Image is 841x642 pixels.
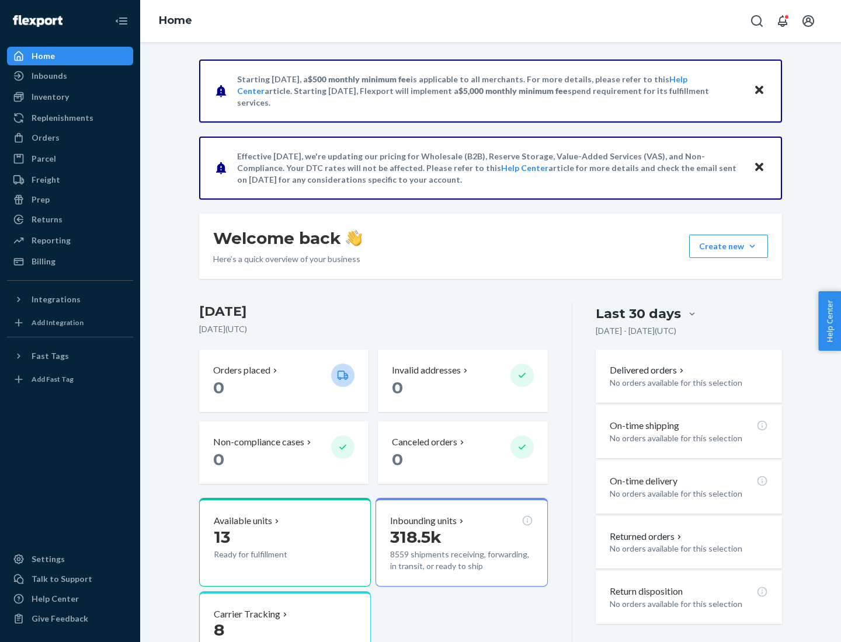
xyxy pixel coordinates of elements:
[392,449,403,469] span: 0
[32,553,65,565] div: Settings
[390,549,533,572] p: 8559 shipments receiving, forwarding, in transit, or ready to ship
[32,613,88,624] div: Give Feedback
[797,9,820,33] button: Open account menu
[7,170,133,189] a: Freight
[376,498,547,587] button: Inbounding units318.5k8559 shipments receiving, forwarding, in transit, or ready to ship
[7,149,133,168] a: Parcel
[7,570,133,588] a: Talk to Support
[237,151,742,186] p: Effective [DATE], we're updating our pricing for Wholesale (B2B), Reserve Storage, Value-Added Se...
[390,527,442,547] span: 318.5k
[213,253,362,265] p: Here’s a quick overview of your business
[771,9,794,33] button: Open notifications
[32,174,60,186] div: Freight
[752,82,767,99] button: Close
[308,74,411,84] span: $500 monthly minimum fee
[7,290,133,309] button: Integrations
[214,527,230,547] span: 13
[745,9,769,33] button: Open Search Box
[7,347,133,365] button: Fast Tags
[32,214,62,225] div: Returns
[689,235,768,258] button: Create new
[199,350,369,412] button: Orders placed 0
[610,488,768,500] p: No orders available for this selection
[752,159,767,176] button: Close
[610,598,768,610] p: No orders available for this selection
[458,86,568,96] span: $5,000 monthly minimum fee
[32,374,74,384] div: Add Fast Tag
[392,378,403,397] span: 0
[32,573,92,585] div: Talk to Support
[32,256,55,267] div: Billing
[7,370,133,389] a: Add Fast Tag
[610,419,679,432] p: On-time shipping
[7,88,133,106] a: Inventory
[7,231,133,250] a: Reporting
[32,593,79,605] div: Help Center
[392,435,457,449] p: Canceled orders
[199,421,369,484] button: Non-compliance cases 0
[7,128,133,147] a: Orders
[7,609,133,628] button: Give Feedback
[7,109,133,127] a: Replenishments
[378,350,547,412] button: Invalid addresses 0
[159,14,192,27] a: Home
[610,530,684,543] button: Returned orders
[32,317,84,327] div: Add Integration
[392,364,461,377] p: Invalid addresses
[7,67,133,85] a: Inbounds
[214,620,224,640] span: 8
[7,550,133,568] a: Settings
[213,228,362,249] h1: Welcome back
[32,132,60,144] div: Orders
[346,230,362,246] img: hand-wave emoji
[213,364,270,377] p: Orders placed
[7,589,133,608] a: Help Center
[7,252,133,271] a: Billing
[32,91,69,103] div: Inventory
[199,323,548,335] p: [DATE] ( UTC )
[610,585,683,598] p: Return disposition
[32,70,67,82] div: Inbounds
[596,305,681,323] div: Last 30 days
[13,15,62,27] img: Flexport logo
[214,549,322,560] p: Ready for fulfillment
[199,302,548,321] h3: [DATE]
[610,543,768,554] p: No orders available for this selection
[501,163,548,173] a: Help Center
[610,474,677,488] p: On-time delivery
[818,291,841,351] button: Help Center
[7,190,133,209] a: Prep
[32,235,71,246] div: Reporting
[32,350,69,362] div: Fast Tags
[32,153,56,165] div: Parcel
[150,4,201,38] ol: breadcrumbs
[610,432,768,444] p: No orders available for this selection
[7,47,133,65] a: Home
[237,74,742,109] p: Starting [DATE], a is applicable to all merchants. For more details, please refer to this article...
[214,608,280,621] p: Carrier Tracking
[596,325,676,337] p: [DATE] - [DATE] ( UTC )
[110,9,133,33] button: Close Navigation
[390,514,457,528] p: Inbounding units
[199,498,371,587] button: Available units13Ready for fulfillment
[213,378,224,397] span: 0
[213,449,224,469] span: 0
[7,210,133,229] a: Returns
[7,313,133,332] a: Add Integration
[610,377,768,389] p: No orders available for this selection
[32,194,50,205] div: Prep
[378,421,547,484] button: Canceled orders 0
[32,112,93,124] div: Replenishments
[610,364,686,377] button: Delivered orders
[213,435,304,449] p: Non-compliance cases
[32,294,81,305] div: Integrations
[32,50,55,62] div: Home
[214,514,272,528] p: Available units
